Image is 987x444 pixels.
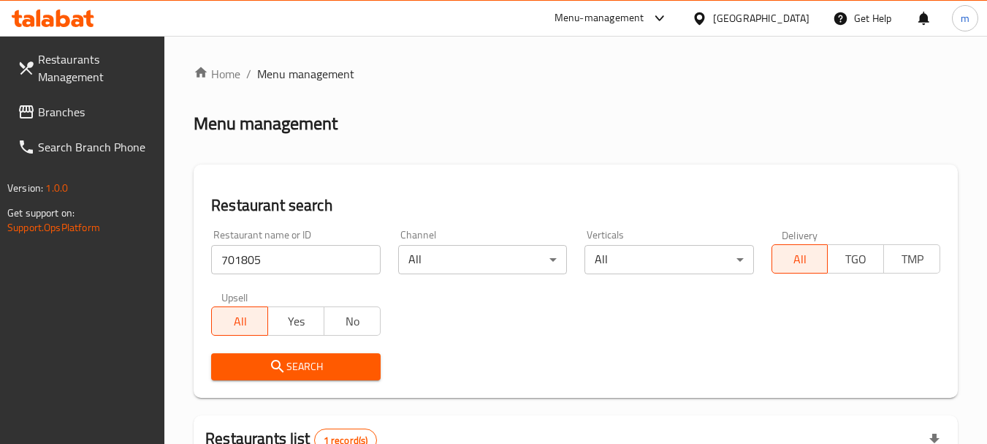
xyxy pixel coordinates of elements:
span: Yes [274,311,319,332]
span: All [778,249,823,270]
h2: Menu management [194,112,338,135]
h2: Restaurant search [211,195,940,217]
span: Restaurants Management [38,50,153,86]
span: Search Branch Phone [38,138,153,156]
span: All [218,311,262,332]
button: All [211,306,268,336]
span: TGO [834,249,878,270]
div: All [398,245,567,274]
div: [GEOGRAPHIC_DATA] [713,10,809,26]
a: Restaurants Management [6,42,165,94]
a: Branches [6,94,165,129]
button: Yes [267,306,324,336]
span: TMP [890,249,934,270]
label: Delivery [782,230,818,240]
span: 1.0.0 [45,178,68,197]
span: Version: [7,178,43,197]
span: Branches [38,103,153,121]
button: TMP [883,244,940,274]
a: Search Branch Phone [6,129,165,165]
span: No [330,311,375,332]
span: m [961,10,969,26]
div: All [584,245,753,274]
label: Upsell [221,292,248,302]
span: Menu management [257,65,354,83]
button: TGO [827,244,884,274]
button: Search [211,353,380,380]
button: No [324,306,381,336]
span: Get support on: [7,203,75,222]
span: Search [223,358,368,376]
nav: breadcrumb [194,65,958,83]
div: Menu-management [555,10,644,27]
a: Home [194,65,240,83]
button: All [771,244,828,274]
input: Search for restaurant name or ID.. [211,245,380,274]
li: / [246,65,251,83]
a: Support.OpsPlatform [7,218,100,237]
